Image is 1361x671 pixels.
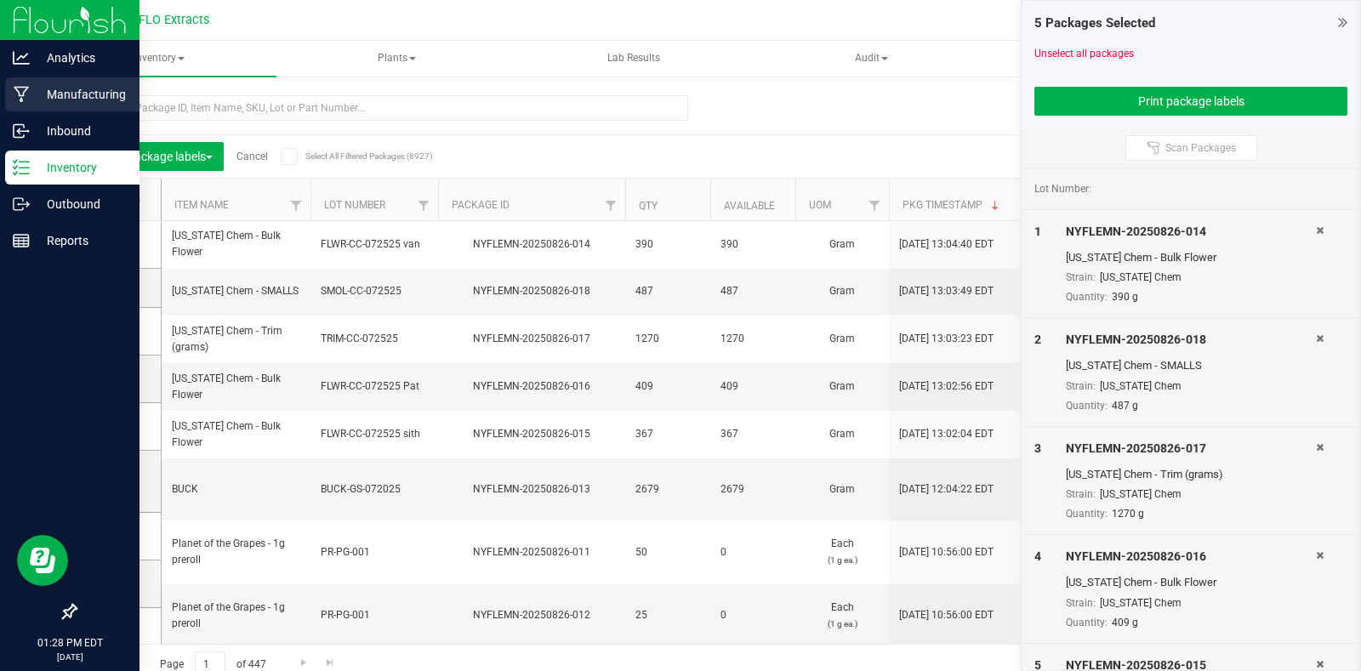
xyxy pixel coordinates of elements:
[809,199,831,211] a: UOM
[806,536,879,568] span: Each
[899,331,994,347] span: [DATE] 13:03:23 EDT
[172,481,300,498] span: BUCK
[806,236,879,253] span: Gram
[899,236,994,253] span: [DATE] 13:04:40 EDT
[635,378,700,395] span: 409
[1066,357,1316,374] div: [US_STATE] Chem - SMALLS
[278,41,514,77] a: Plants
[720,331,785,347] span: 1270
[635,283,700,299] span: 487
[1034,441,1041,455] span: 3
[172,600,300,632] span: Planet of the Grapes - 1g preroll
[436,331,628,347] div: NYFLEMN-20250826-017
[1066,440,1316,458] div: NYFLEMN-20250826-017
[899,607,994,623] span: [DATE] 10:56:00 EDT
[720,283,785,299] span: 487
[806,600,879,632] span: Each
[720,544,785,560] span: 0
[1125,135,1257,161] button: Scan Packages
[172,228,300,260] span: [US_STATE] Chem - Bulk Flower
[724,200,775,212] a: Available
[806,426,879,442] span: Gram
[41,41,276,77] a: Inventory
[1066,271,1096,283] span: Strain:
[1066,466,1316,483] div: [US_STATE] Chem - Trim (grams)
[861,191,889,220] a: Filter
[13,232,30,249] inline-svg: Reports
[1100,597,1182,609] span: [US_STATE] Chem
[635,607,700,623] span: 25
[1112,291,1138,303] span: 390 g
[597,191,625,220] a: Filter
[1066,400,1108,412] span: Quantity:
[806,378,879,395] span: Gram
[991,41,1227,77] a: Inventory Counts
[1066,380,1096,392] span: Strain:
[75,95,688,121] input: Search Package ID, Item Name, SKU, Lot or Part Number...
[236,151,268,162] a: Cancel
[324,199,385,211] a: Lot Number
[635,331,700,347] span: 1270
[139,13,209,27] span: FLO Extracts
[30,194,132,214] p: Outbound
[321,331,428,347] span: TRIM-CC-072525
[279,42,513,76] span: Plants
[635,426,700,442] span: 367
[452,199,510,211] a: Package ID
[1066,331,1316,349] div: NYFLEMN-20250826-018
[516,41,752,77] a: Lab Results
[635,544,700,560] span: 50
[30,157,132,178] p: Inventory
[321,426,428,442] span: FLWR-CC-072525 sith
[899,544,994,560] span: [DATE] 10:56:00 EDT
[172,536,300,568] span: Planet of the Grapes - 1g preroll
[1034,181,1091,196] span: Lot Number:
[720,481,785,498] span: 2679
[1034,333,1041,346] span: 2
[1034,225,1041,238] span: 1
[172,323,300,355] span: [US_STATE] Chem - Trim (grams)
[410,191,438,220] a: Filter
[720,378,785,395] span: 409
[1112,400,1138,412] span: 487 g
[899,481,994,498] span: [DATE] 12:04:22 EDT
[1100,271,1182,283] span: [US_STATE] Chem
[321,378,428,395] span: FLWR-CC-072525 Pat
[1100,380,1182,392] span: [US_STATE] Chem
[806,552,879,568] p: (1 g ea.)
[1066,597,1096,609] span: Strain:
[321,283,428,299] span: SMOL-CC-072525
[88,142,224,171] button: Print package labels
[8,635,132,651] p: 01:28 PM EDT
[172,418,300,451] span: [US_STATE] Chem - Bulk Flower
[639,200,658,212] a: Qty
[903,199,1002,211] a: Pkg Timestamp
[1066,291,1108,303] span: Quantity:
[436,236,628,253] div: NYFLEMN-20250826-014
[1066,617,1108,628] span: Quantity:
[1066,548,1316,566] div: NYFLEMN-20250826-016
[436,607,628,623] div: NYFLEMN-20250826-012
[806,616,879,632] p: (1 g ea.)
[899,283,994,299] span: [DATE] 13:03:49 EDT
[584,51,683,65] span: Lab Results
[754,41,989,77] a: Audit
[1165,141,1236,155] span: Scan Packages
[1034,549,1041,563] span: 4
[174,199,229,211] a: Item Name
[899,426,994,442] span: [DATE] 13:02:04 EDT
[436,544,628,560] div: NYFLEMN-20250826-011
[13,196,30,213] inline-svg: Outbound
[321,544,428,560] span: PR-PG-001
[13,86,30,103] inline-svg: Manufacturing
[1100,488,1182,500] span: [US_STATE] Chem
[436,481,628,498] div: NYFLEMN-20250826-013
[635,236,700,253] span: 390
[806,481,879,498] span: Gram
[17,535,68,586] iframe: Resource center
[321,236,428,253] span: FLWR-CC-072525 van
[13,122,30,139] inline-svg: Inbound
[30,121,132,141] p: Inbound
[172,371,300,403] span: [US_STATE] Chem - Bulk Flower
[1112,508,1144,520] span: 1270 g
